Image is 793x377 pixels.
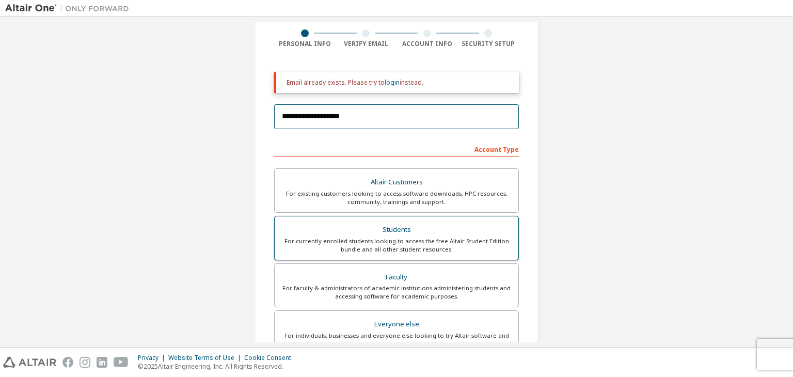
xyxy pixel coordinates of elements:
div: Email already exists. Please try to instead. [287,78,511,87]
div: Personal Info [274,40,336,48]
div: Account Info [396,40,458,48]
div: For existing customers looking to access software downloads, HPC resources, community, trainings ... [281,190,512,206]
img: linkedin.svg [97,357,107,368]
div: Cookie Consent [244,354,297,362]
img: altair_logo.svg [3,357,56,368]
div: Security Setup [458,40,519,48]
p: © 2025 Altair Engineering, Inc. All Rights Reserved. [138,362,297,371]
div: Faculty [281,270,512,285]
img: Altair One [5,3,134,13]
div: Everyone else [281,317,512,332]
div: Privacy [138,354,168,362]
div: For faculty & administrators of academic institutions administering students and accessing softwa... [281,284,512,301]
div: Account Type [274,140,519,157]
div: Website Terms of Use [168,354,244,362]
div: For currently enrolled students looking to access the free Altair Student Edition bundle and all ... [281,237,512,254]
img: facebook.svg [62,357,73,368]
a: login [385,78,400,87]
img: youtube.svg [114,357,129,368]
img: instagram.svg [80,357,90,368]
div: For individuals, businesses and everyone else looking to try Altair software and explore our prod... [281,332,512,348]
div: Students [281,223,512,237]
div: Verify Email [336,40,397,48]
div: Altair Customers [281,175,512,190]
